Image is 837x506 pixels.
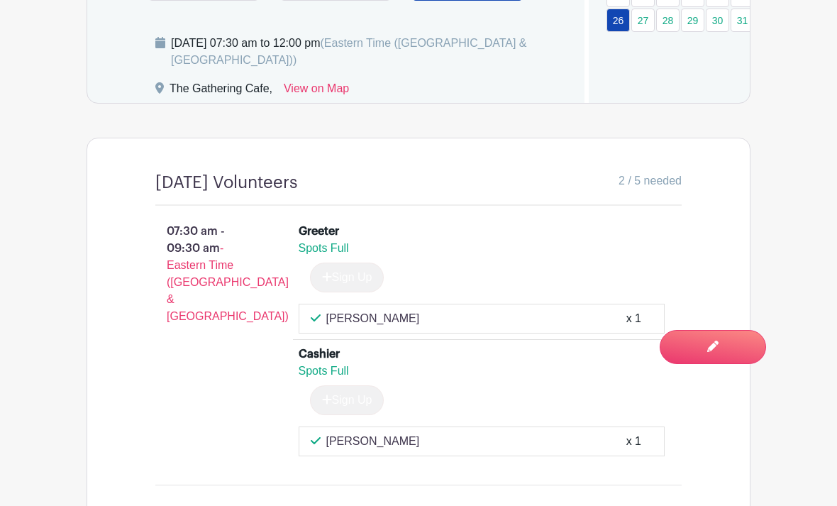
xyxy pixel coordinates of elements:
[619,172,682,189] span: 2 / 5 needed
[133,217,276,331] p: 07:30 am - 09:30 am
[299,223,339,240] div: Greeter
[656,9,680,32] a: 28
[167,242,289,322] span: - Eastern Time ([GEOGRAPHIC_DATA] & [GEOGRAPHIC_DATA])
[731,9,754,32] a: 31
[706,9,729,32] a: 30
[171,37,527,66] span: (Eastern Time ([GEOGRAPHIC_DATA] & [GEOGRAPHIC_DATA]))
[170,80,272,103] div: The Gathering Cafe,
[626,310,641,327] div: x 1
[326,310,420,327] p: [PERSON_NAME]
[284,80,349,103] a: View on Map
[299,242,349,254] span: Spots Full
[299,365,349,377] span: Spots Full
[631,9,655,32] a: 27
[171,35,567,69] div: [DATE] 07:30 am to 12:00 pm
[155,172,297,193] h4: [DATE] Volunteers
[326,433,420,450] p: [PERSON_NAME]
[681,9,704,32] a: 29
[606,9,630,32] a: 26
[626,433,641,450] div: x 1
[299,346,340,363] div: Cashier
